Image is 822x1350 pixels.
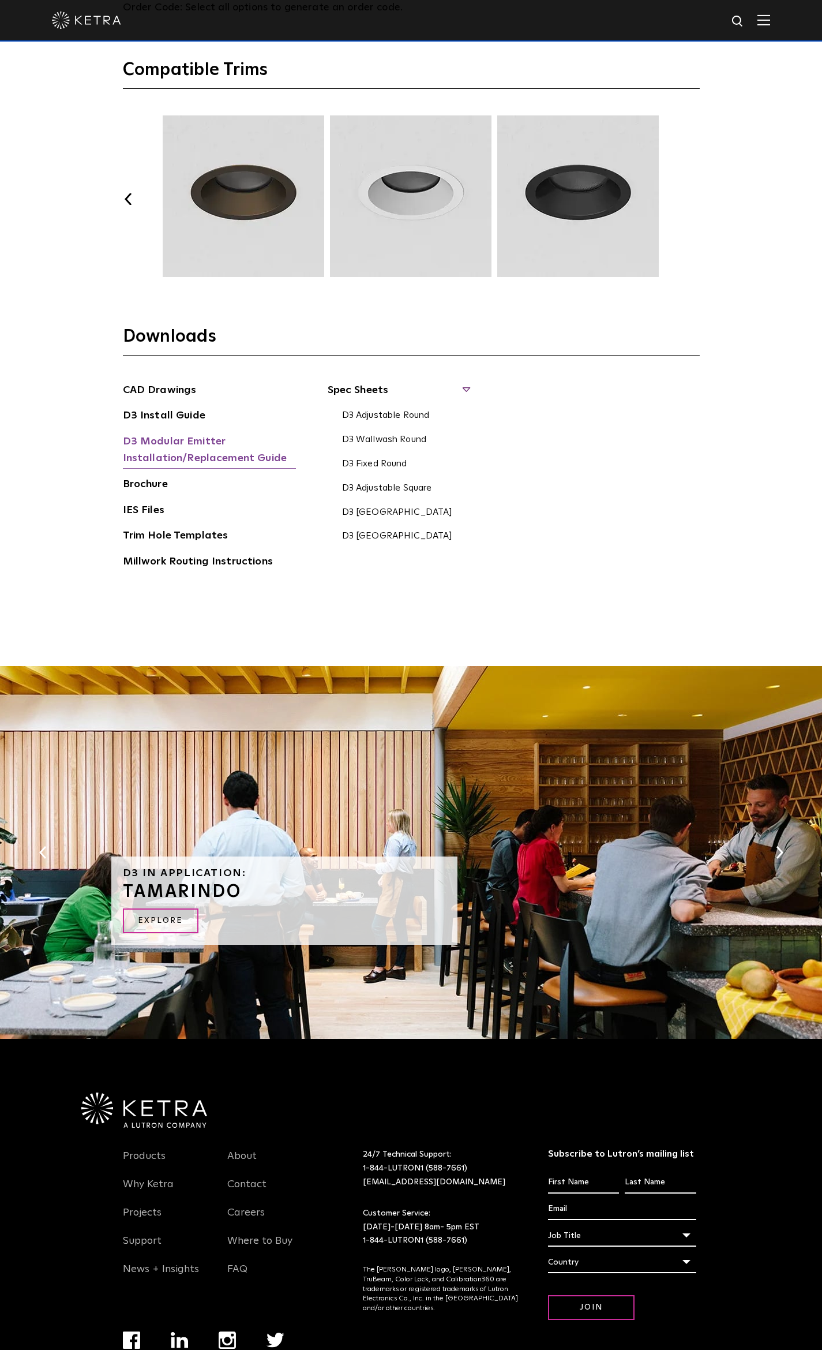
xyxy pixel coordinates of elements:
[123,908,198,933] a: Explore
[227,1150,257,1176] a: About
[37,845,48,860] button: Previous
[123,59,700,89] h3: Compatible Trims
[731,14,745,29] img: search icon
[52,12,121,29] img: ketra-logo-2019-white
[227,1206,265,1233] a: Careers
[363,1148,519,1189] p: 24/7 Technical Support:
[123,1206,162,1233] a: Projects
[548,1251,696,1273] div: Country
[342,410,430,422] a: D3 Adjustable Round
[548,1295,635,1320] input: Join
[363,1207,519,1248] p: Customer Service: [DATE]-[DATE] 8am- 5pm EST
[548,1172,619,1194] input: First Name
[123,1178,174,1205] a: Why Ketra
[267,1333,284,1348] img: twitter
[123,868,446,878] h6: D3 in application:
[123,326,700,356] h3: Downloads
[548,1225,696,1247] div: Job Title
[123,554,273,572] a: Millwork Routing Instructions
[123,193,134,205] button: Previous
[363,1178,505,1186] a: [EMAIL_ADDRESS][DOMAIN_NAME]
[342,434,427,447] a: D3 Wallwash Round
[219,1332,236,1349] img: instagram
[548,1198,696,1220] input: Email
[363,1236,467,1244] a: 1-844-LUTRON1 (588-7661)
[328,115,493,277] img: TRM010.webp
[81,1093,207,1128] img: Ketra-aLutronCo_White_RGB
[123,1150,166,1176] a: Products
[774,845,785,860] button: Next
[123,883,446,900] h3: Tamarindo
[227,1235,292,1261] a: Where to Buy
[123,407,205,426] a: D3 Install Guide
[123,528,228,546] a: Trim Hole Templates
[123,1148,211,1289] div: Navigation Menu
[123,502,164,521] a: IES Files
[161,115,326,277] img: TRM009.webp
[123,1332,140,1349] img: facebook
[123,1263,199,1289] a: News + Insights
[363,1164,467,1172] a: 1-844-LUTRON1 (588-7661)
[123,433,296,469] a: D3 Modular Emitter Installation/Replacement Guide
[342,458,407,471] a: D3 Fixed Round
[171,1332,189,1348] img: linkedin
[342,483,432,495] a: D3 Adjustable Square
[227,1178,267,1205] a: Contact
[227,1148,315,1289] div: Navigation Menu
[227,1263,247,1289] a: FAQ
[496,115,660,277] img: TRM012.webp
[342,507,453,519] a: D3 [GEOGRAPHIC_DATA]
[342,530,453,543] a: D3 [GEOGRAPHIC_DATA]
[328,382,469,407] span: Spec Sheets
[548,1148,696,1160] h3: Subscribe to Lutron’s mailing list
[123,382,197,401] a: CAD Drawings
[123,1235,162,1261] a: Support
[363,1265,519,1314] p: The [PERSON_NAME] logo, [PERSON_NAME], TruBeam, Color Lock, and Calibration360 are trademarks or ...
[757,14,770,25] img: Hamburger%20Nav.svg
[625,1172,696,1194] input: Last Name
[123,476,168,495] a: Brochure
